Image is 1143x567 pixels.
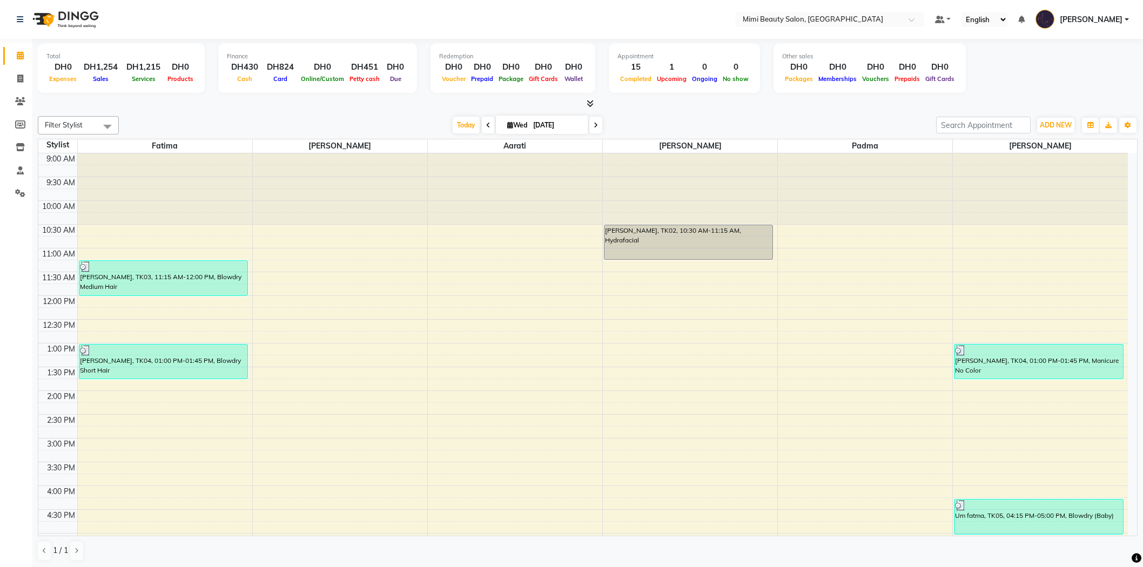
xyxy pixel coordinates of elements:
[954,500,1123,534] div: Um fatma, TK05, 04:15 PM-05:00 PM, Blowdry (Baby)
[468,61,496,73] div: DH0
[816,75,859,83] span: Memberships
[45,510,77,521] div: 4:30 PM
[122,61,165,73] div: DH1,215
[782,61,816,73] div: DH0
[41,296,77,307] div: 12:00 PM
[720,61,751,73] div: 0
[79,61,122,73] div: DH1,254
[859,75,892,83] span: Vouchers
[40,248,77,260] div: 11:00 AM
[45,367,77,379] div: 1:30 PM
[496,61,526,73] div: DH0
[227,61,263,73] div: DH430
[689,61,720,73] div: 0
[468,75,496,83] span: Prepaid
[46,61,79,73] div: DH0
[45,120,83,129] span: Filter Stylist
[526,75,561,83] span: Gift Cards
[28,4,102,35] img: logo
[530,117,584,133] input: 2025-09-03
[271,75,290,83] span: Card
[40,201,77,212] div: 10:00 AM
[816,61,859,73] div: DH0
[1036,10,1054,29] img: Loriene
[78,139,252,153] span: Fatima
[45,462,77,474] div: 3:30 PM
[41,320,77,331] div: 12:30 PM
[79,261,247,295] div: [PERSON_NAME], TK03, 11:15 AM-12:00 PM, Blowdry Medium Hair
[90,75,111,83] span: Sales
[53,545,68,556] span: 1 / 1
[654,61,689,73] div: 1
[79,345,247,379] div: [PERSON_NAME], TK04, 01:00 PM-01:45 PM, Blowdry Short Hair
[45,438,77,450] div: 3:00 PM
[40,272,77,283] div: 11:30 AM
[654,75,689,83] span: Upcoming
[428,139,602,153] span: Aarati
[263,61,298,73] div: DH824
[453,117,480,133] span: Today
[165,75,196,83] span: Products
[859,61,892,73] div: DH0
[617,52,751,61] div: Appointment
[936,117,1031,133] input: Search Appointment
[953,139,1128,153] span: [PERSON_NAME]
[720,75,751,83] span: No show
[1037,118,1074,133] button: ADD NEW
[227,52,408,61] div: Finance
[38,139,77,151] div: Stylist
[1040,121,1072,129] span: ADD NEW
[603,139,777,153] span: [PERSON_NAME]
[689,75,720,83] span: Ongoing
[778,139,952,153] span: Padma
[40,225,77,236] div: 10:30 AM
[892,75,923,83] span: Prepaids
[387,75,404,83] span: Due
[782,52,957,61] div: Other sales
[505,121,530,129] span: Wed
[347,75,382,83] span: Petty cash
[954,345,1123,379] div: [PERSON_NAME], TK04, 01:00 PM-01:45 PM, Manicure No Color
[526,61,561,73] div: DH0
[892,61,923,73] div: DH0
[234,75,255,83] span: Cash
[923,75,957,83] span: Gift Cards
[44,153,77,165] div: 9:00 AM
[382,61,408,73] div: DH0
[298,75,347,83] span: Online/Custom
[1060,14,1122,25] span: [PERSON_NAME]
[298,61,347,73] div: DH0
[44,177,77,188] div: 9:30 AM
[45,343,77,355] div: 1:00 PM
[604,225,772,259] div: [PERSON_NAME], TK02, 10:30 AM-11:15 AM, Hydrafacial
[439,75,468,83] span: Voucher
[45,534,77,545] div: 5:00 PM
[561,61,587,73] div: DH0
[439,52,587,61] div: Redemption
[45,415,77,426] div: 2:30 PM
[496,75,526,83] span: Package
[923,61,957,73] div: DH0
[439,61,468,73] div: DH0
[46,52,196,61] div: Total
[562,75,586,83] span: Wallet
[782,75,816,83] span: Packages
[46,75,79,83] span: Expenses
[165,61,196,73] div: DH0
[617,75,654,83] span: Completed
[347,61,382,73] div: DH451
[253,139,427,153] span: [PERSON_NAME]
[45,391,77,402] div: 2:00 PM
[45,486,77,497] div: 4:00 PM
[617,61,654,73] div: 15
[129,75,158,83] span: Services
